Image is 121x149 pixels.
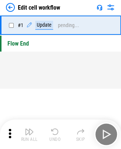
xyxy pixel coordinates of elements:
span: # 1 [18,22,23,28]
img: Back [6,3,15,12]
img: Support [97,4,102,10]
img: Settings menu [106,3,115,12]
div: Update [35,21,53,30]
div: pending... [58,23,79,28]
div: Edit cell workflow [18,4,60,11]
